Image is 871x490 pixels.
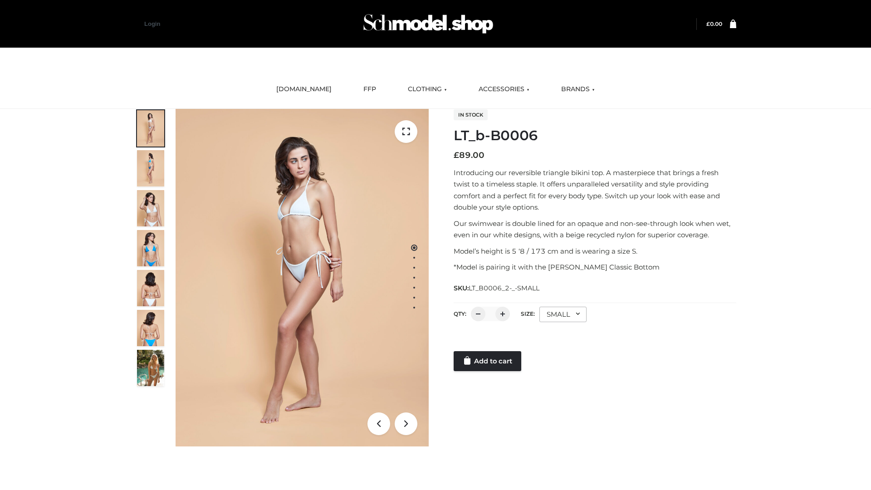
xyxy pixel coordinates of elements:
[454,127,736,144] h1: LT_b-B0006
[454,310,466,317] label: QTY:
[454,150,459,160] span: £
[137,350,164,386] img: Arieltop_CloudNine_AzureSky2.jpg
[137,150,164,186] img: ArielClassicBikiniTop_CloudNine_AzureSky_OW114ECO_2-scaled.jpg
[469,284,539,292] span: LT_B0006_2-_-SMALL
[521,310,535,317] label: Size:
[706,20,722,27] bdi: 0.00
[137,310,164,346] img: ArielClassicBikiniTop_CloudNine_AzureSky_OW114ECO_8-scaled.jpg
[454,167,736,213] p: Introducing our reversible triangle bikini top. A masterpiece that brings a fresh twist to a time...
[472,79,536,99] a: ACCESSORIES
[360,6,496,42] img: Schmodel Admin 964
[454,218,736,241] p: Our swimwear is double lined for an opaque and non-see-through look when wet, even in our white d...
[554,79,602,99] a: BRANDS
[454,109,488,120] span: In stock
[401,79,454,99] a: CLOTHING
[137,190,164,226] img: ArielClassicBikiniTop_CloudNine_AzureSky_OW114ECO_3-scaled.jpg
[269,79,338,99] a: [DOMAIN_NAME]
[706,20,722,27] a: £0.00
[539,307,587,322] div: SMALL
[137,110,164,147] img: ArielClassicBikiniTop_CloudNine_AzureSky_OW114ECO_1-scaled.jpg
[454,283,540,294] span: SKU:
[454,351,521,371] a: Add to cart
[176,109,429,446] img: ArielClassicBikiniTop_CloudNine_AzureSky_OW114ECO_1
[454,261,736,273] p: *Model is pairing it with the [PERSON_NAME] Classic Bottom
[706,20,710,27] span: £
[144,20,160,27] a: Login
[357,79,383,99] a: FFP
[454,150,484,160] bdi: 89.00
[137,270,164,306] img: ArielClassicBikiniTop_CloudNine_AzureSky_OW114ECO_7-scaled.jpg
[454,245,736,257] p: Model’s height is 5 ‘8 / 173 cm and is wearing a size S.
[137,230,164,266] img: ArielClassicBikiniTop_CloudNine_AzureSky_OW114ECO_4-scaled.jpg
